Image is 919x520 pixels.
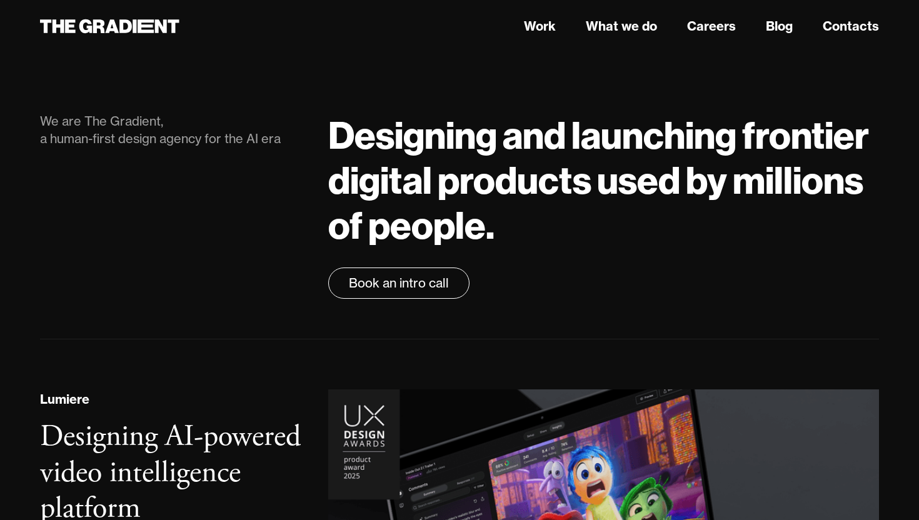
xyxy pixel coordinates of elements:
a: Blog [766,17,793,36]
a: Book an intro call [328,267,470,299]
a: What we do [586,17,657,36]
h1: Designing and launching frontier digital products used by millions of people. [328,112,879,247]
a: Work [524,17,556,36]
a: Contacts [823,17,879,36]
div: Lumiere [40,390,89,409]
a: Careers [687,17,736,36]
div: We are The Gradient, a human-first design agency for the AI era [40,112,303,147]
